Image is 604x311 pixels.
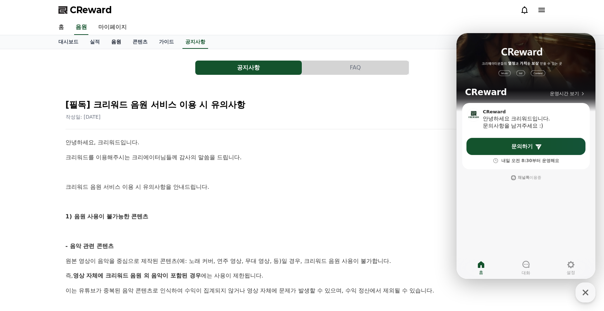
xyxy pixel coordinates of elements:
[58,4,112,16] a: CReward
[70,4,112,16] span: CReward
[66,256,539,266] p: 원본 영상이 음악을 중심으로 제작된 콘텐츠(예: 노래 커버, 연주 영상, 무대 영상, 등)일 경우, 크리워드 음원 사용이 불가합니다.
[53,20,70,35] a: 홈
[66,271,539,280] p: 즉, 에는 사용이 제한됩니다.
[153,35,180,49] a: 가이드
[66,153,539,162] p: 크리워드를 이용해주시는 크리에이터님들께 감사의 말씀을 드립니다.
[66,114,101,120] span: 작성일: [DATE]
[84,35,105,49] a: 실적
[66,243,114,249] strong: - 음악 관련 콘텐츠
[66,182,539,192] p: 크리워드 음원 서비스 이용 시 유의사항을 안내드립니다.
[73,272,201,279] strong: 영상 자체에 크리워드 음원 외 음악이 포함된 경우
[127,35,153,49] a: 콘텐츠
[93,20,133,35] a: 마이페이지
[66,99,539,110] h2: [필독] 크리워드 음원 서비스 이용 시 유의사항
[105,35,127,49] a: 음원
[195,61,302,75] button: 공지사항
[456,33,595,279] iframe: Channel chat
[66,286,539,295] p: 이는 유튜브가 중복된 음악 콘텐츠로 인식하여 수익이 집계되지 않거나 영상 자체에 문제가 발생할 수 있으며, 수익 정산에서 제외될 수 있습니다.
[53,35,84,49] a: 대시보드
[66,138,539,147] p: 안녕하세요, 크리워드입니다.
[66,213,149,220] strong: 1) 음원 사용이 불가능한 콘텐츠
[74,20,88,35] a: 음원
[302,61,409,75] button: FAQ
[182,35,208,49] a: 공지사항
